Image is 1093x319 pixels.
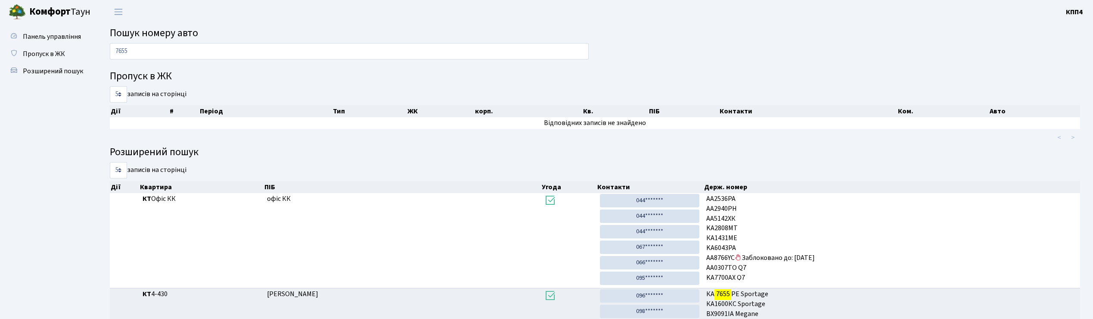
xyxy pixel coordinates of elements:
[29,5,90,19] span: Таун
[1066,7,1083,17] a: КПП4
[143,289,260,299] span: 4-430
[703,181,1081,193] th: Держ. номер
[714,288,731,300] mark: 7655
[110,86,127,103] select: записів на сторінці
[29,5,71,19] b: Комфорт
[648,105,719,117] th: ПІБ
[706,194,1077,280] span: АА2536РА АА2940РН АА5142ХК KA2808MT КА1431МЕ KA6043PA АА8766YC Заблоковано до: [DATE] AA0307TO Q7...
[143,194,151,203] b: КТ
[332,105,407,117] th: Тип
[989,105,1080,117] th: Авто
[110,181,139,193] th: Дії
[4,45,90,63] a: Пропуск в ЖК
[407,105,474,117] th: ЖК
[169,105,199,117] th: #
[110,70,1080,83] h4: Пропуск в ЖК
[267,194,291,203] span: офіс КК
[9,3,26,21] img: logo.png
[108,5,129,19] button: Переключити навігацію
[110,162,127,178] select: записів на сторінці
[4,28,90,45] a: Панель управління
[596,181,703,193] th: Контакти
[4,63,90,80] a: Розширений пошук
[110,25,198,41] span: Пошук номеру авто
[23,49,65,59] span: Пропуск в ЖК
[110,43,589,59] input: Пошук
[110,86,186,103] label: записів на сторінці
[110,105,169,117] th: Дії
[139,181,264,193] th: Квартира
[199,105,332,117] th: Період
[143,289,151,299] b: КТ
[719,105,897,117] th: Контакти
[267,289,318,299] span: [PERSON_NAME]
[897,105,989,117] th: Ком.
[110,162,186,178] label: записів на сторінці
[143,194,260,204] span: Офіс КК
[541,181,596,193] th: Угода
[474,105,582,117] th: корп.
[23,66,83,76] span: Розширений пошук
[110,146,1080,159] h4: Розширений пошук
[582,105,648,117] th: Кв.
[110,117,1080,129] td: Відповідних записів не знайдено
[23,32,81,41] span: Панель управління
[264,181,541,193] th: ПІБ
